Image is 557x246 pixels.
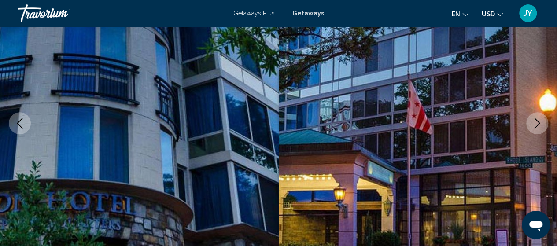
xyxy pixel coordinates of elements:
button: Next image [526,112,548,134]
button: Change currency [482,7,503,20]
iframe: Button to launch messaging window [522,211,550,239]
span: USD [482,11,495,18]
button: Previous image [9,112,31,134]
a: Travorium [18,4,225,22]
span: en [452,11,460,18]
a: Getaways [292,10,324,17]
span: JY [524,9,532,18]
a: Getaways Plus [233,10,275,17]
button: User Menu [516,4,539,22]
button: Change language [452,7,468,20]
